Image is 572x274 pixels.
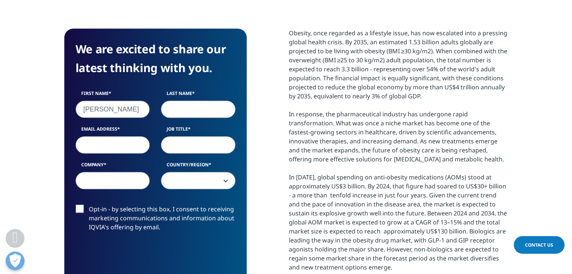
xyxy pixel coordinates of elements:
label: Email Address [76,126,150,136]
a: Contact Us [514,236,564,254]
label: Company [76,161,150,172]
span: Contact Us [525,242,553,248]
h4: We are excited to share our latest thinking with you. [76,40,235,77]
label: Opt-in - by selecting this box, I consent to receiving marketing communications and information a... [76,205,235,236]
iframe: reCAPTCHA [76,244,190,273]
label: Job Title [161,126,235,136]
label: Last Name [161,90,235,101]
label: First Name [76,90,150,101]
button: Otwórz Preferencje [6,251,24,270]
label: Country/Region [161,161,235,172]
